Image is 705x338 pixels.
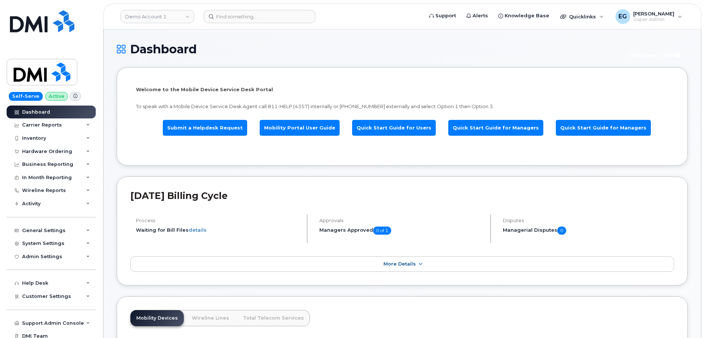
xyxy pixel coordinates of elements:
[557,227,566,235] span: 0
[136,218,301,223] h4: Process
[383,261,416,267] span: More Details
[448,120,543,136] a: Quick Start Guide for Managers
[237,310,310,326] a: Total Telecom Services
[621,49,688,61] button: Customer Card
[503,218,674,223] h4: Disputes
[319,227,484,235] h5: Managers Approved
[556,120,651,136] a: Quick Start Guide for Managers
[136,86,669,93] p: Welcome to the Mobile Device Service Desk Portal
[186,310,235,326] a: Wireline Lines
[189,227,207,233] a: details
[117,43,618,56] h1: Dashboard
[260,120,340,136] a: Mobility Portal User Guide
[130,190,674,201] h2: [DATE] Billing Cycle
[130,310,184,326] a: Mobility Devices
[352,120,436,136] a: Quick Start Guide for Users
[373,227,391,235] span: 0 of 1
[136,103,669,110] p: To speak with a Mobile Device Service Desk Agent call 811-HELP (4357) internally or [PHONE_NUMBER...
[163,120,247,136] a: Submit a Helpdesk Request
[503,227,674,235] h5: Managerial Disputes
[136,227,301,234] li: Waiting for Bill Files
[319,218,484,223] h4: Approvals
